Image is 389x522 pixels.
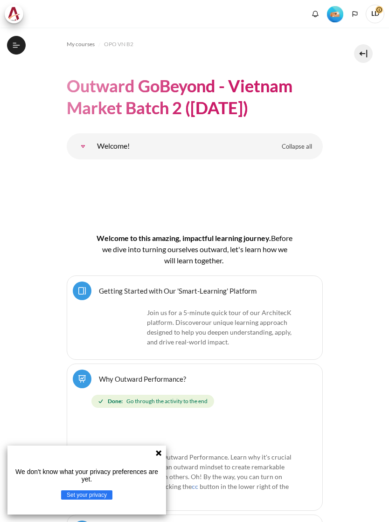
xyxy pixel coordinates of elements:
[327,5,343,22] div: Level #2
[108,397,123,405] strong: Done:
[192,482,198,490] span: cc
[97,233,293,266] h4: Welcome to this amazing, impactful learning journey.
[11,468,162,483] p: We don't know what your privacy preferences are yet.
[104,39,133,50] a: OPO VN B2
[97,417,292,448] img: 0
[147,318,292,346] span: our unique learning approach designed to help you deepen understanding, apply, and drive real-wor...
[91,393,302,410] div: Completion requirements for Why Outward Performance?
[99,286,257,295] a: Getting Started with Our 'Smart-Learning' Platform
[366,5,384,23] span: LD
[147,318,292,346] span: .
[7,7,21,21] img: Architeck
[97,453,292,490] span: Uncover the Power of Outward Performance. Learn why it's crucial to your success to have an outwa...
[67,39,95,50] a: My courses
[271,234,276,242] span: B
[67,37,323,52] nav: Navigation bar
[67,40,95,48] span: My courses
[99,374,186,383] a: Why Outward Performance?
[275,139,319,155] a: Collapse all
[61,490,112,500] button: Set your privacy
[67,75,323,119] h1: Outward GoBeyond - Vietnam Market Batch 2 ([DATE])
[327,6,343,22] img: Level #2
[102,234,293,265] span: efore we dive into turning ourselves outward, let's learn how we will learn together.
[282,142,312,151] span: Collapse all
[348,7,362,21] button: Languages
[5,5,28,23] a: Architeck Architeck
[323,5,347,22] a: Level #2
[104,40,133,48] span: OPO VN B2
[97,308,292,347] p: Join us for a 5-minute quick tour of our ArchitecK platform. Discover
[366,5,384,23] a: User menu
[126,397,208,405] span: Go through the activity to the end
[308,7,322,21] div: Show notification window with no new notifications
[74,137,92,156] a: Welcome!
[97,308,144,354] img: platform logo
